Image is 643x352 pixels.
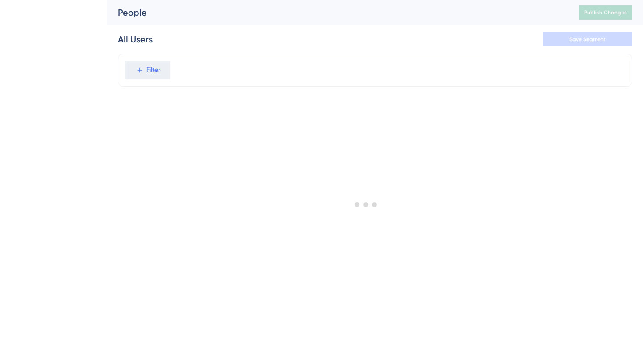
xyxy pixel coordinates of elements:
button: Publish Changes [579,5,632,20]
button: Save Segment [543,32,632,46]
span: Publish Changes [584,9,627,16]
span: Save Segment [569,36,606,43]
div: All Users [118,33,153,46]
div: People [118,6,556,19]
